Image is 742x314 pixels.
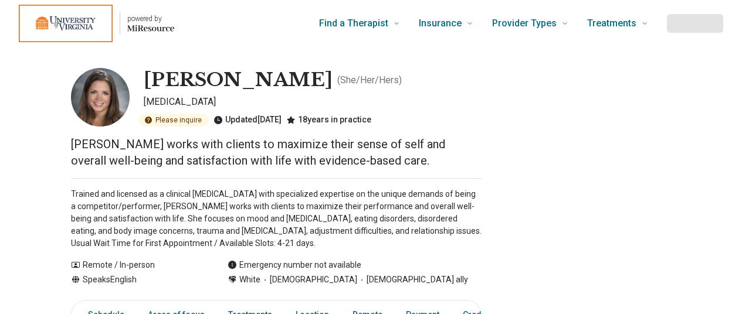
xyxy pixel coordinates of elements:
span: [DEMOGRAPHIC_DATA] ally [357,274,468,286]
p: ( She/Her/Hers ) [337,73,402,87]
p: [PERSON_NAME] works with clients to maximize their sense of self and overall well-being and satis... [71,136,482,169]
img: Lori Freeman, Psychologist [71,68,130,127]
div: Emergency number not available [228,259,361,271]
span: [DEMOGRAPHIC_DATA] [260,274,357,286]
h1: [PERSON_NAME] [144,68,333,93]
a: Home page [19,5,174,42]
span: Provider Types [492,15,557,32]
span: White [239,274,260,286]
div: Remote / In-person [71,259,204,271]
span: Find a Therapist [319,15,388,32]
div: Speaks English [71,274,204,286]
div: Updated [DATE] [214,114,282,127]
p: [MEDICAL_DATA] [144,95,482,109]
span: Insurance [419,15,462,32]
p: powered by [127,14,174,23]
span: Treatments [587,15,636,32]
div: 18 years in practice [286,114,371,127]
p: Trained and licensed as a clinical [MEDICAL_DATA] with specialized expertise on the unique demand... [71,188,482,250]
div: Please inquire [139,114,209,127]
